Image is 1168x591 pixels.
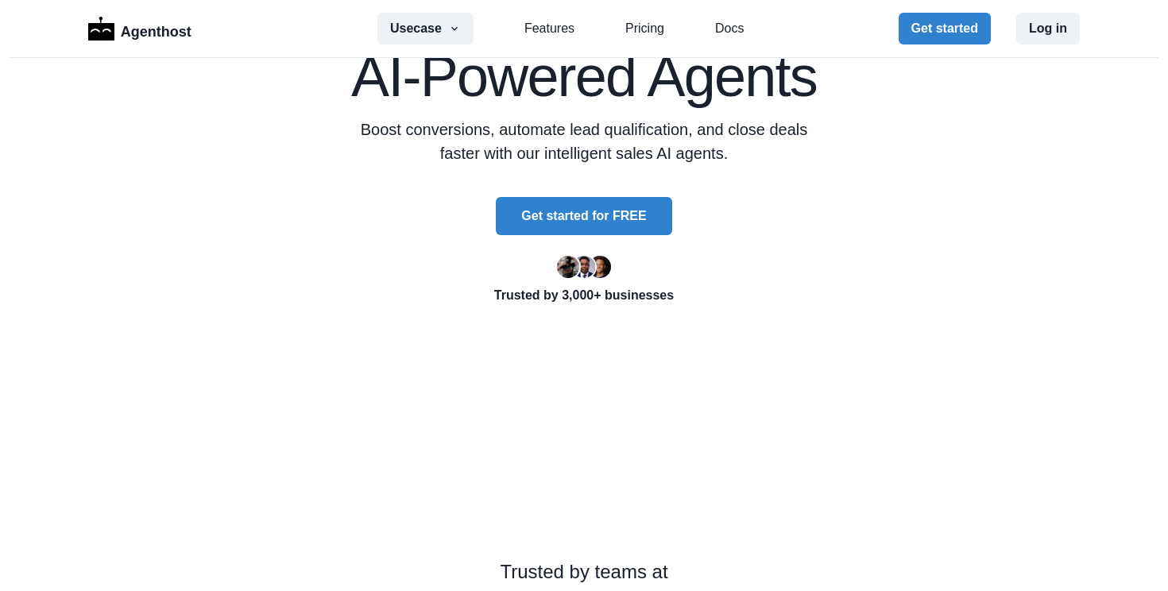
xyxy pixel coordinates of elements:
a: Pricing [625,19,664,38]
button: Get started for FREE [496,197,671,235]
a: Features [524,19,574,38]
button: Usecase [377,13,474,44]
p: Agenthost [121,15,191,43]
img: Logo [88,17,114,41]
p: Boost conversions, automate lead qualification, and close deals faster with our intelligent sales... [355,118,813,165]
button: Get started [899,13,991,44]
a: Docs [715,19,744,38]
a: LogoAgenthost [88,15,191,43]
p: Trusted by teams at [51,558,1117,586]
img: Kent Dodds [589,256,611,278]
p: Trusted by 3,000+ businesses [203,286,965,305]
img: Ryan Florence [557,256,579,278]
img: Segun Adebayo [573,256,595,278]
button: Log in [1016,13,1080,44]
